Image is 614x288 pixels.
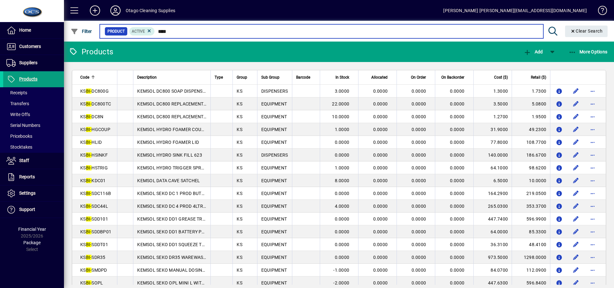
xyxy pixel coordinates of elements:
button: Edit [571,227,581,237]
span: 0.0000 [373,242,388,247]
div: Description [137,74,207,81]
button: More options [587,188,598,198]
span: KS [237,89,242,94]
span: Package [23,240,41,245]
span: KS DC8N [80,114,103,119]
div: On Order [401,74,432,81]
span: 0.0000 [373,140,388,145]
span: 0.0000 [450,178,465,183]
span: 0.0000 [373,127,388,132]
button: Edit [571,214,581,224]
span: 0.0000 [412,280,426,285]
button: Edit [571,112,581,122]
span: 0.0000 [412,152,426,158]
a: Settings [3,185,64,201]
span: KS [237,140,242,145]
span: On Order [411,74,426,81]
a: Support [3,202,64,218]
span: 0.0000 [412,255,426,260]
span: 0.0000 [450,229,465,234]
button: Edit [571,188,581,198]
span: 0.0000 [450,191,465,196]
span: KS SDC116B [80,191,111,196]
a: Receipts [3,87,64,98]
span: KS [237,152,242,158]
span: Allocated [371,74,388,81]
span: 0.0000 [412,165,426,170]
span: KEMSOL SEKO MANUAL DOSING PUMP [137,268,219,273]
span: 0.0000 [373,204,388,209]
span: 0.0000 [335,255,350,260]
td: 973.5000 [473,251,512,264]
span: More Options [569,49,608,54]
button: More options [587,214,598,224]
span: 0.0000 [450,242,465,247]
td: 98.6200 [512,161,550,174]
a: Pricebooks [3,131,64,142]
span: KEMSOL HYDRO TRIGGER SPRAY GUN (BLACK) [137,165,236,170]
div: Sub Group [261,74,288,81]
button: More Options [567,46,609,58]
a: Suppliers [3,55,64,71]
button: Edit [571,252,581,262]
span: 0.0000 [373,255,388,260]
span: Transfers [6,101,29,106]
button: More options [587,175,598,186]
span: KS SDD101 [80,216,108,222]
span: KS HGCOUP [80,127,110,132]
button: Add [522,46,544,58]
span: KS SOPL [80,280,103,285]
span: EQUIPMENT [261,101,287,106]
span: KS KDC01 [80,178,106,183]
span: Write Offs [6,112,30,117]
span: 0.0000 [450,255,465,260]
td: 49.2300 [512,123,550,136]
span: EQUIPMENT [261,114,287,119]
span: EQUIPMENT [261,165,287,170]
td: 77.8000 [473,136,512,149]
span: Description [137,74,157,81]
span: 0.0000 [450,216,465,222]
span: 0.0000 [335,152,350,158]
span: KS [237,165,242,170]
button: More options [587,227,598,237]
span: Staff [19,158,29,163]
span: 4.0000 [335,204,350,209]
button: Edit [571,265,581,275]
span: 0.0000 [412,101,426,106]
span: KS [237,191,242,196]
span: KEMSOL SEKO DD1 GREASE TRAP PUMP [137,216,222,222]
button: More options [587,150,598,160]
span: Retail ($) [531,74,546,81]
button: More options [587,278,598,288]
span: KS SDDBP01 [80,229,111,234]
span: 0.0000 [450,127,465,132]
a: Transfers [3,98,64,109]
span: EQUIPMENT [261,127,287,132]
span: 0.0000 [412,127,426,132]
span: EQUIPMENT [261,229,287,234]
span: KEMSOL HYDRO FOAMER LID [137,140,199,145]
td: 31.9000 [473,123,512,136]
span: -2.0000 [333,280,349,285]
button: More options [587,201,598,211]
span: Cost ($) [494,74,508,81]
span: KS [237,101,242,106]
span: Support [19,207,35,212]
span: EQUIPMENT [261,268,287,273]
button: Add [85,5,105,16]
span: 0.0000 [450,204,465,209]
span: KS HLID [80,140,102,145]
button: More options [587,112,598,122]
span: EQUIPMENT [261,204,287,209]
span: KS SDR35 [80,255,106,260]
span: 0.0000 [450,152,465,158]
span: Add [523,49,543,54]
span: 0.0000 [450,268,465,273]
td: 1.7300 [512,85,550,97]
div: Type [215,74,229,81]
em: BI- [86,178,92,183]
span: KS SDDT01 [80,242,108,247]
a: Write Offs [3,109,64,120]
span: KEMSOL SEKO DD1 BATTERY PACK [137,229,210,234]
